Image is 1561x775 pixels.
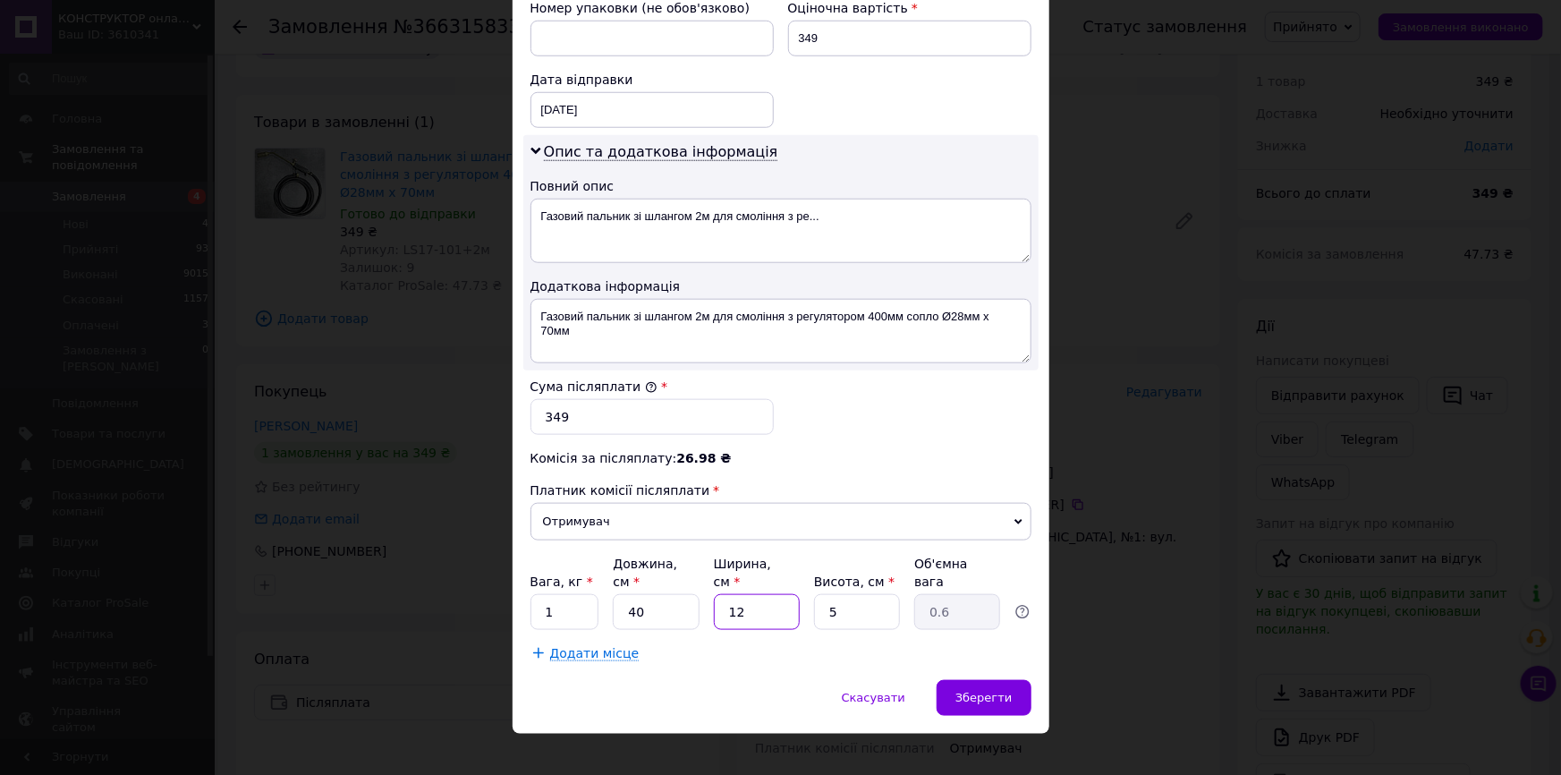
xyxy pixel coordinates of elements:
div: Додаткова інформація [530,277,1031,295]
label: Вага, кг [530,575,593,589]
span: Платник комісії післяплати [530,483,710,498]
span: Отримувач [530,503,1031,541]
label: Довжина, см [613,557,677,589]
span: 26.98 ₴ [676,451,731,465]
span: Скасувати [842,691,905,704]
div: Об'ємна вага [914,555,1000,591]
div: Комісія за післяплату: [530,449,1031,467]
span: Зберегти [955,691,1012,704]
label: Висота, см [814,575,895,589]
div: Дата відправки [530,71,774,89]
span: Опис та додаткова інформація [544,143,778,161]
label: Сума післяплати [530,379,657,394]
textarea: Газовий пальник зі шлангом 2м для смоління з регулятором 400мм сопло Ø28мм х 70мм [530,299,1031,363]
label: Ширина, см [714,557,771,589]
textarea: Газовий пальник зі шлангом 2м для смоління з ре... [530,199,1031,263]
div: Повний опис [530,177,1031,195]
span: Додати місце [550,646,640,661]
